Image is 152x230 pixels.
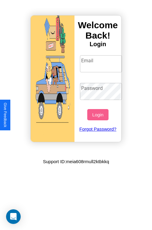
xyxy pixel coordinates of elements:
img: gif [31,15,74,142]
h3: Welcome Back! [74,20,121,41]
div: Open Intercom Messenger [6,209,21,224]
div: Give Feedback [3,103,7,127]
button: Login [87,109,108,120]
a: Forgot Password? [77,120,119,138]
p: Support ID: meia608rmull2ktbkkq [43,157,109,166]
h4: Login [74,41,121,48]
